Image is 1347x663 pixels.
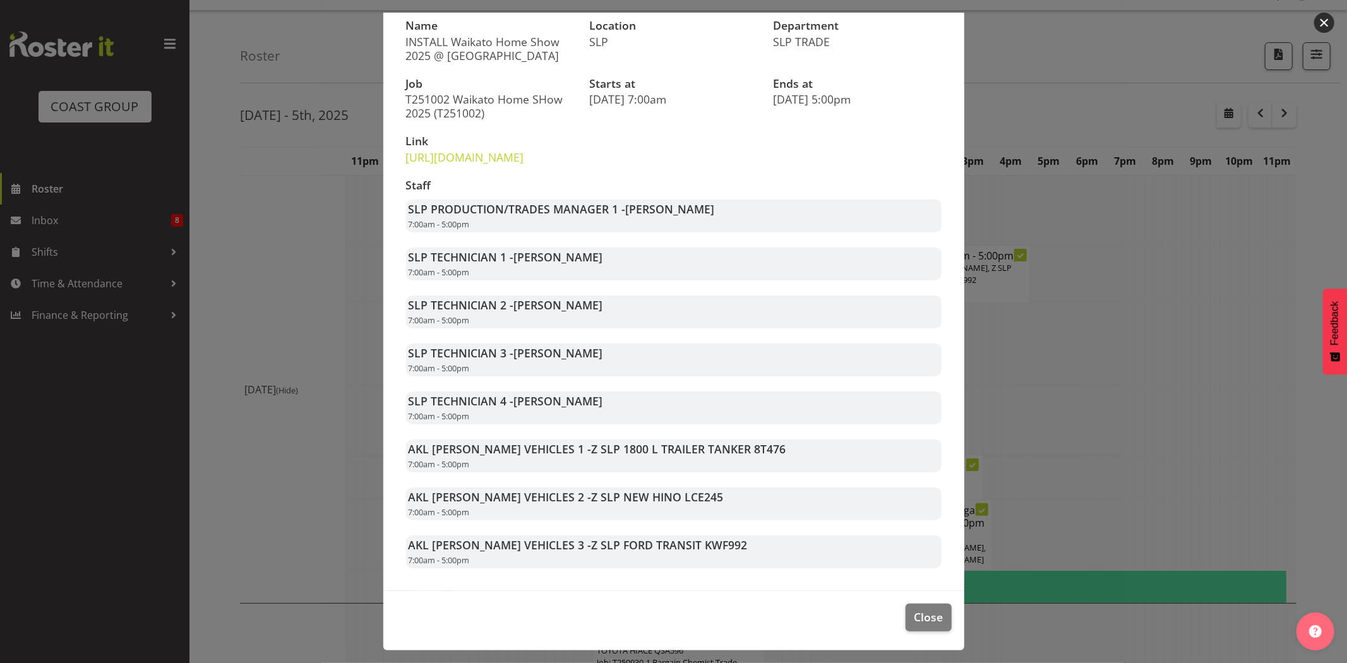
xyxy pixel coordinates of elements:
strong: SLP TECHNICIAN 4 - [409,393,603,409]
span: [PERSON_NAME] [514,249,603,265]
span: Feedback [1329,301,1341,345]
span: 7:00am - 5:00pm [409,218,470,230]
span: [PERSON_NAME] [514,297,603,313]
span: 7:00am - 5:00pm [409,506,470,518]
span: 7:00am - 5:00pm [409,410,470,422]
span: Z SLP 1800 L TRAILER TANKER 8T476 [592,441,786,457]
h3: Staff [406,179,942,192]
p: T251002 Waikato Home SHow 2025 (T251002) [406,92,575,120]
span: 7:00am - 5:00pm [409,362,470,374]
span: 7:00am - 5:00pm [409,266,470,278]
img: help-xxl-2.png [1309,625,1322,638]
span: [PERSON_NAME] [626,201,715,217]
strong: SLP TECHNICIAN 1 - [409,249,603,265]
h3: Job [406,78,575,90]
span: Z SLP NEW HINO LCE245 [592,489,724,505]
p: SLP TRADE [773,35,942,49]
h3: Department [773,20,942,32]
p: [DATE] 5:00pm [773,92,942,106]
h3: Starts at [589,78,758,90]
p: SLP [589,35,758,49]
span: [PERSON_NAME] [514,345,603,361]
strong: SLP PRODUCTION/TRADES MANAGER 1 - [409,201,715,217]
h3: Link [406,135,575,148]
p: INSTALL Waikato Home Show 2025 @ [GEOGRAPHIC_DATA] [406,35,575,63]
strong: AKL [PERSON_NAME] VEHICLES 2 - [409,489,724,505]
a: [URL][DOMAIN_NAME] [406,150,524,165]
strong: AKL [PERSON_NAME] VEHICLES 1 - [409,441,786,457]
span: 7:00am - 5:00pm [409,314,470,326]
strong: SLP TECHNICIAN 3 - [409,345,603,361]
span: 7:00am - 5:00pm [409,554,470,566]
span: [PERSON_NAME] [514,393,603,409]
button: Close [906,604,951,631]
p: [DATE] 7:00am [589,92,758,106]
span: Close [914,609,943,625]
h3: Location [589,20,758,32]
span: Z SLP FORD TRANSIT KWF992 [592,537,748,552]
strong: AKL [PERSON_NAME] VEHICLES 3 - [409,537,748,552]
button: Feedback - Show survey [1323,289,1347,374]
strong: SLP TECHNICIAN 2 - [409,297,603,313]
h3: Name [406,20,575,32]
h3: Ends at [773,78,942,90]
span: 7:00am - 5:00pm [409,458,470,470]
